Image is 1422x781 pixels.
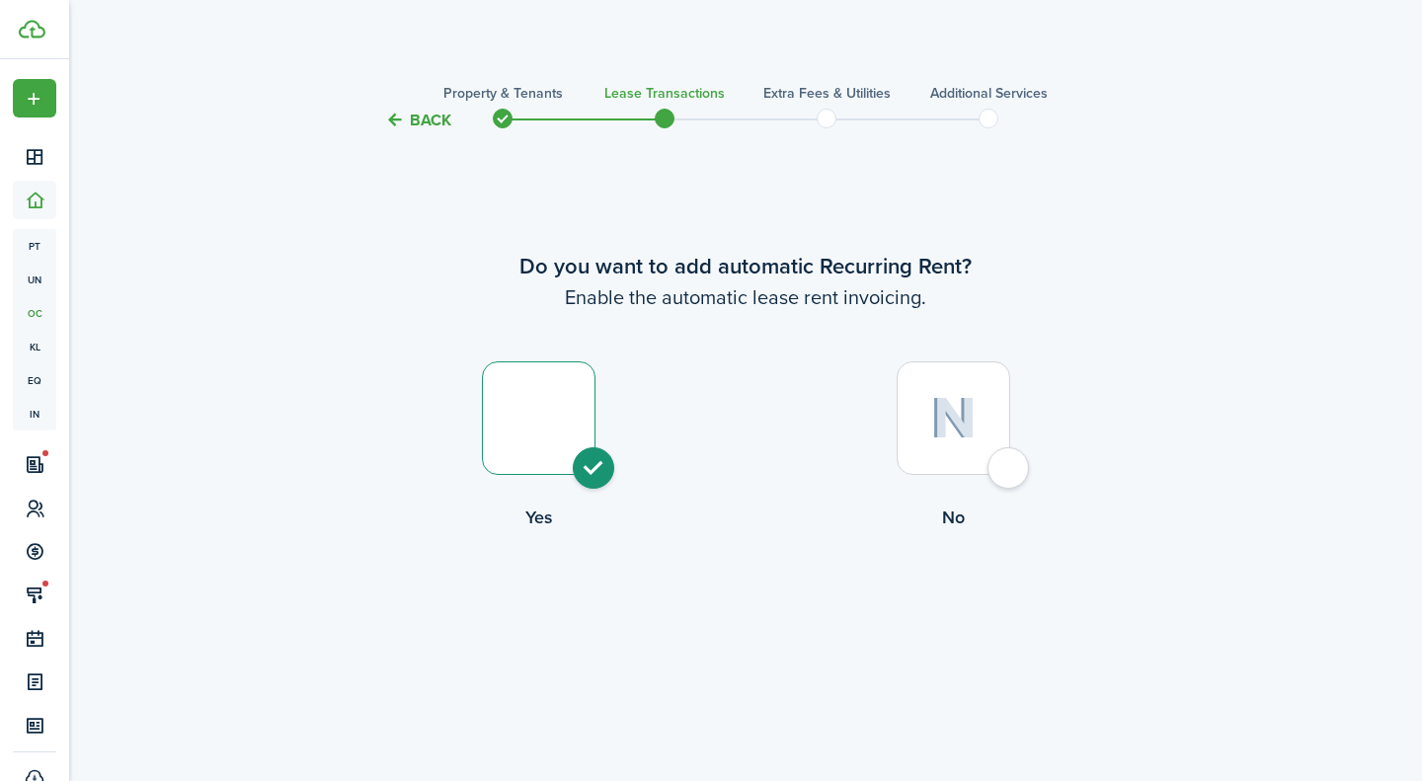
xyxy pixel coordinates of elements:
[331,505,746,530] control-radio-card-title: Yes
[19,20,45,39] img: TenantCloud
[604,83,725,104] h3: Lease Transactions
[930,397,977,439] img: No
[385,110,451,130] button: Back
[13,330,56,363] a: kl
[331,282,1160,312] wizard-step-header-description: Enable the automatic lease rent invoicing.
[746,505,1160,530] control-radio-card-title: No
[13,229,56,263] a: pt
[516,397,561,440] img: Yes (selected)
[13,363,56,397] a: eq
[763,83,891,104] h3: Extra fees & Utilities
[331,250,1160,282] wizard-step-header-title: Do you want to add automatic Recurring Rent?
[443,83,563,104] h3: Property & Tenants
[13,296,56,330] a: oc
[13,397,56,430] a: in
[13,79,56,117] button: Open menu
[13,263,56,296] a: un
[930,83,1048,104] h3: Additional Services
